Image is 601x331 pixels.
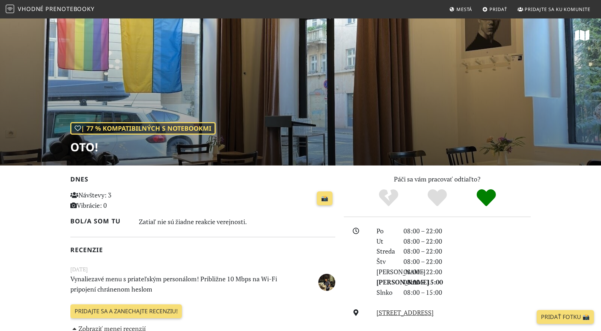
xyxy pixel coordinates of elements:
font: 08:00 – 22:00 [404,257,442,266]
a: Pridajte sa ku komunite [515,3,593,16]
font: Streda [377,247,395,255]
font: 08:00 – 15:00 [404,288,442,297]
font: 08:00 – 22:00 [404,267,442,276]
a: Pridať [480,3,510,16]
font: Recenzie [70,245,103,254]
font: Slnko [377,288,392,297]
font: Vhodné pre [18,5,57,13]
font: Páči sa vám pracovať odtiaľto? [394,175,481,183]
div: Definitely! [462,188,511,208]
font: Dnes [70,175,88,183]
font: Zatiaľ nie sú žiadne reakcie verejnosti. [139,217,247,226]
a: Mestá [446,3,475,16]
font: Pridať fotku 📸 [541,313,590,321]
font: Bol/a som tu [70,217,120,225]
font: 📸 [321,194,328,202]
img: 2376-nigel.jpg [318,274,335,291]
a: 📸 [317,191,332,205]
font: 08:00 – 15:00 [404,278,443,286]
font: 08:00 – 22:00 [404,247,442,255]
a: Pridať fotku 📸 [537,310,594,324]
a: Pridajte sa a zanechajte recenziu! [70,304,182,318]
font: Vynaliezavé menu s priateľským personálom! Približne 10 Mbps na Wi-Fi pripojení chránenom heslom [70,275,277,293]
div: No [364,188,413,208]
font: Oto! [70,139,98,154]
font: [DATE] [70,266,88,273]
div: Vo všeobecnosti, páči sa vám pracovať odtiaľto? [70,122,216,135]
font: [PERSON_NAME] [377,278,429,286]
font: [PERSON_NAME] [377,267,426,276]
font: Pridajte sa ku komunite [525,6,590,12]
font: Štv [377,257,386,266]
font: | 77 % kompatibilných s notebookmi [81,124,211,132]
font: Mestá [456,6,472,12]
font: Vibrácie: 0 [77,201,107,210]
font: notebooky [57,5,94,13]
a: [STREET_ADDRESS] [377,308,434,317]
font: Návštevy: 3 [78,191,112,199]
a: Vhodné pre notebooky Vhodné prenotebooky [6,3,96,16]
img: Vhodné pre notebooky [6,5,14,13]
font: 08:00 – 22:00 [404,227,442,235]
font: 08:00 – 22:00 [404,237,442,245]
font: Po [377,227,384,235]
span: Nigel Earnshaw [318,277,335,286]
font: Pridajte sa a zanechajte recenziu! [75,307,178,315]
font: Pridať [489,6,507,12]
font: Ut [377,237,383,245]
div: Yes [413,188,462,208]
